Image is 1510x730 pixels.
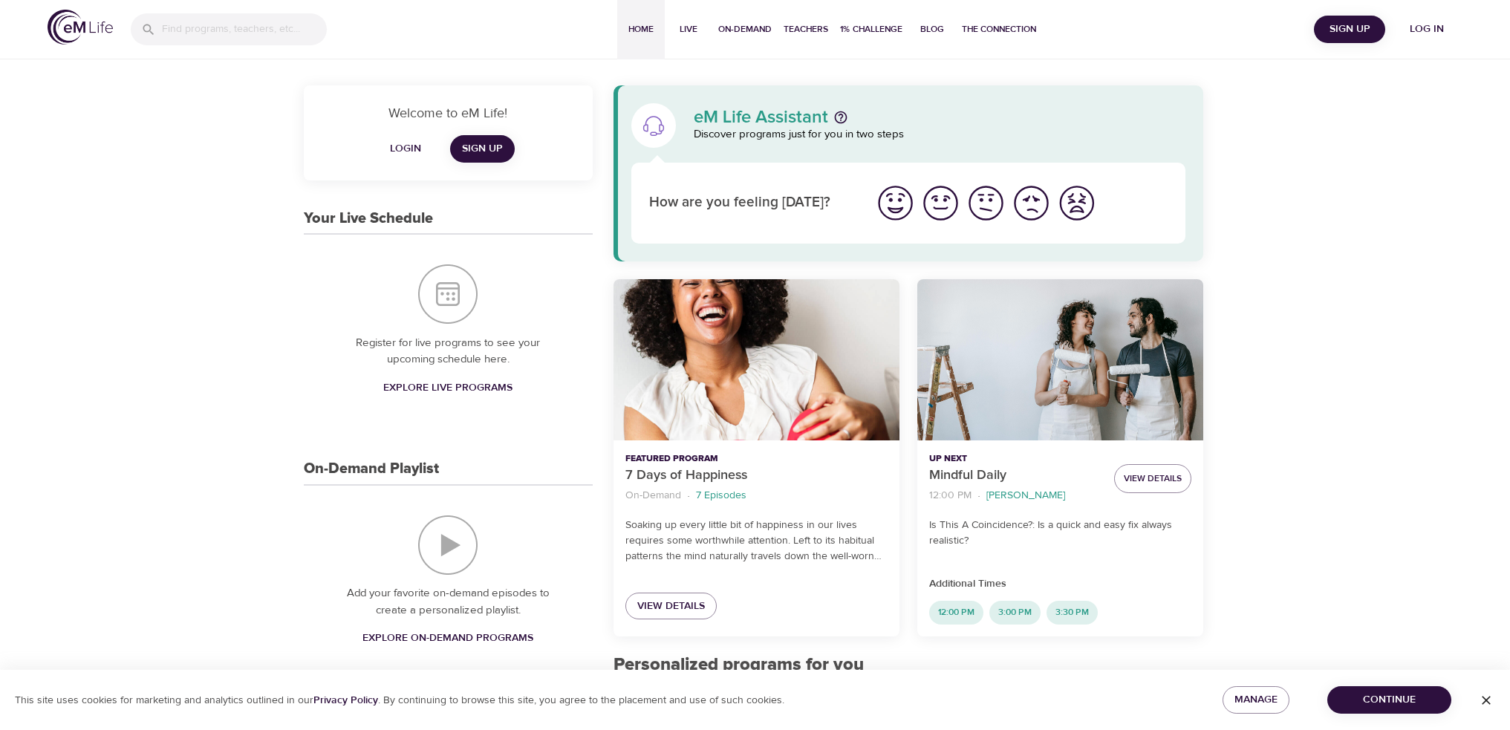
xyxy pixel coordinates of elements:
span: Live [671,22,706,37]
span: On-Demand [718,22,772,37]
nav: breadcrumb [625,486,888,506]
li: · [977,486,980,506]
button: Manage [1223,686,1289,714]
a: Privacy Policy [313,694,378,707]
img: Your Live Schedule [418,264,478,324]
button: View Details [1114,464,1191,493]
span: 12:00 PM [929,606,983,619]
button: I'm feeling worst [1054,180,1099,226]
img: bad [1011,183,1052,224]
img: ok [966,183,1006,224]
button: Continue [1327,686,1451,714]
button: I'm feeling ok [963,180,1009,226]
span: Home [623,22,659,37]
img: great [875,183,916,224]
p: Register for live programs to see your upcoming schedule here. [333,335,563,368]
img: eM Life Assistant [642,114,665,137]
div: 3:00 PM [989,601,1041,625]
button: Login [382,135,429,163]
button: Sign Up [1314,16,1385,43]
button: Log in [1391,16,1462,43]
span: Blog [914,22,950,37]
span: 1% Challenge [840,22,902,37]
button: Mindful Daily [917,279,1203,440]
span: View Details [637,597,705,616]
div: 3:30 PM [1047,601,1098,625]
span: Continue [1339,691,1439,709]
p: 12:00 PM [929,488,972,503]
span: Explore Live Programs [383,379,512,397]
p: [PERSON_NAME] [986,488,1065,503]
p: Discover programs just for you in two steps [694,126,1186,143]
nav: breadcrumb [929,486,1102,506]
button: I'm feeling bad [1009,180,1054,226]
a: Sign Up [450,135,515,163]
a: View Details [625,593,717,620]
img: On-Demand Playlist [418,515,478,575]
h3: On-Demand Playlist [304,460,439,478]
button: I'm feeling great [873,180,918,226]
img: worst [1056,183,1097,224]
span: Sign Up [1320,20,1379,39]
a: Explore On-Demand Programs [357,625,539,652]
a: Explore Live Programs [377,374,518,402]
p: Add your favorite on-demand episodes to create a personalized playlist. [333,585,563,619]
p: Welcome to eM Life! [322,103,575,123]
h3: Your Live Schedule [304,210,433,227]
p: 7 Episodes [696,488,746,503]
p: Soaking up every little bit of happiness in our lives requires some worthwhile attention. Left to... [625,518,888,564]
input: Find programs, teachers, etc... [162,13,327,45]
li: · [687,486,690,506]
p: 7 Days of Happiness [625,466,888,486]
button: 7 Days of Happiness [614,279,899,440]
p: Additional Times [929,576,1191,592]
img: good [920,183,961,224]
span: The Connection [962,22,1036,37]
span: View Details [1124,471,1182,486]
p: Featured Program [625,452,888,466]
p: eM Life Assistant [694,108,828,126]
span: Log in [1397,20,1457,39]
span: Teachers [784,22,828,37]
p: Is This A Coincidence?: Is a quick and easy fix always realistic? [929,518,1191,549]
span: Sign Up [462,140,503,158]
p: Mindful Daily [929,466,1102,486]
h2: Personalized programs for you [614,654,1204,676]
span: Login [388,140,423,158]
span: 3:30 PM [1047,606,1098,619]
img: logo [48,10,113,45]
p: How are you feeling [DATE]? [649,192,855,214]
p: On-Demand [625,488,681,503]
span: 3:00 PM [989,606,1041,619]
span: Explore On-Demand Programs [362,629,533,648]
div: 12:00 PM [929,601,983,625]
button: I'm feeling good [918,180,963,226]
p: Up Next [929,452,1102,466]
span: Manage [1234,691,1278,709]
